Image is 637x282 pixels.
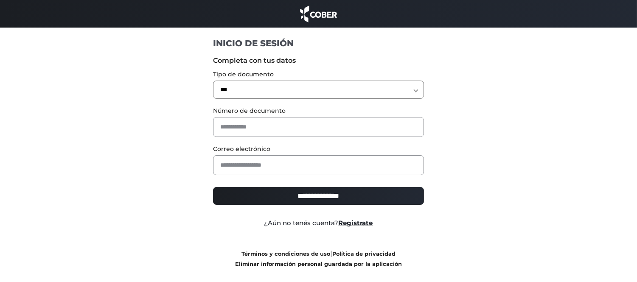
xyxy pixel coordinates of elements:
[213,106,424,115] label: Número de documento
[339,219,373,227] a: Registrate
[213,38,424,49] h1: INICIO DE SESIÓN
[332,251,396,257] a: Política de privacidad
[213,56,424,66] label: Completa con tus datos
[207,248,430,269] div: |
[298,4,340,23] img: cober_marca.png
[213,145,424,154] label: Correo electrónico
[207,218,430,228] div: ¿Aún no tenés cuenta?
[235,261,402,267] a: Eliminar información personal guardada por la aplicación
[241,251,330,257] a: Términos y condiciones de uso
[213,70,424,79] label: Tipo de documento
